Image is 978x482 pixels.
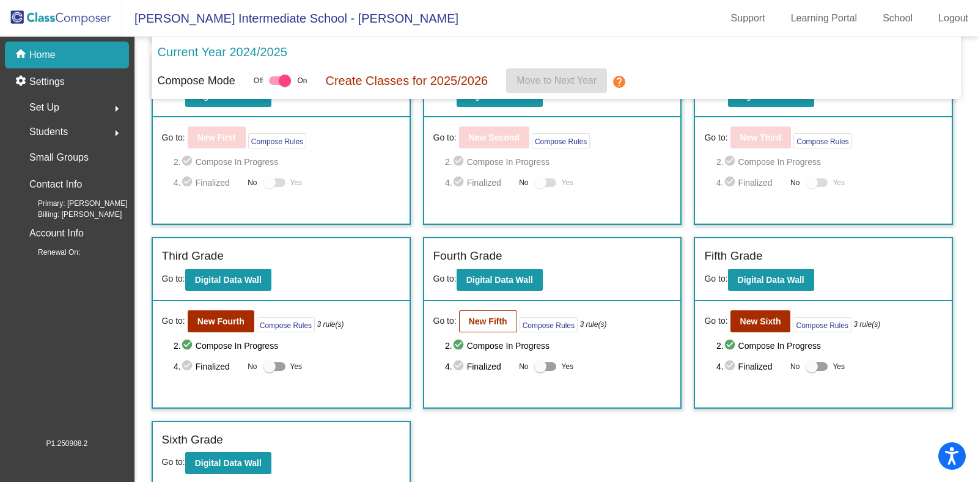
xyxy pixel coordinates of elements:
[433,247,502,265] label: Fourth Grade
[195,275,262,285] b: Digital Data Wall
[29,225,84,242] p: Account Info
[459,126,529,148] button: New Second
[109,101,124,116] mat-icon: arrow_right
[793,133,851,148] button: Compose Rules
[724,359,738,374] mat-icon: check_circle
[873,9,922,28] a: School
[928,9,978,28] a: Logout
[162,274,185,283] span: Go to:
[459,310,517,332] button: New Fifth
[704,131,727,144] span: Go to:
[185,452,271,474] button: Digital Data Wall
[704,315,727,327] span: Go to:
[174,155,400,169] span: 2. Compose In Progress
[466,275,533,285] b: Digital Data Wall
[469,133,520,142] b: New Second
[781,9,867,28] a: Learning Portal
[469,316,507,326] b: New Fifth
[452,359,467,374] mat-icon: check_circle
[185,269,271,291] button: Digital Data Wall
[790,177,800,188] span: No
[29,123,68,141] span: Students
[181,359,196,374] mat-icon: check_circle
[158,73,235,89] p: Compose Mode
[612,75,627,89] mat-icon: help
[257,317,315,332] button: Compose Rules
[517,75,597,86] span: Move to Next Year
[181,338,196,353] mat-icon: check_circle
[728,269,814,291] button: Digital Data Wall
[188,126,246,148] button: New First
[109,126,124,141] mat-icon: arrow_right
[716,175,784,190] span: 4. Finalized
[188,310,254,332] button: New Fourth
[579,319,606,330] i: 3 rule(s)
[724,338,738,353] mat-icon: check_circle
[297,75,307,86] span: On
[704,274,727,283] span: Go to:
[730,310,791,332] button: New Sixth
[520,317,578,332] button: Compose Rules
[29,48,56,62] p: Home
[433,131,457,144] span: Go to:
[122,9,458,28] span: [PERSON_NAME] Intermediate School - [PERSON_NAME]
[174,359,241,374] span: 4. Finalized
[704,247,762,265] label: Fifth Grade
[561,359,573,374] span: Yes
[853,319,880,330] i: 3 rule(s)
[445,359,513,374] span: 4. Finalized
[18,198,128,209] span: Primary: [PERSON_NAME]
[716,338,943,353] span: 2. Compose In Progress
[561,175,573,190] span: Yes
[162,431,223,449] label: Sixth Grade
[197,133,236,142] b: New First
[181,175,196,190] mat-icon: check_circle
[174,175,241,190] span: 4. Finalized
[833,175,845,190] span: Yes
[248,133,306,148] button: Compose Rules
[162,315,185,327] span: Go to:
[290,175,303,190] span: Yes
[290,359,303,374] span: Yes
[15,75,29,89] mat-icon: settings
[445,155,671,169] span: 2. Compose In Progress
[158,43,287,61] p: Current Year 2024/2025
[506,68,607,93] button: Move to Next Year
[248,361,257,372] span: No
[730,126,792,148] button: New Third
[29,75,65,89] p: Settings
[325,71,488,90] p: Create Classes for 2025/2026
[445,338,671,353] span: 2. Compose In Progress
[248,177,257,188] span: No
[457,269,543,291] button: Digital Data Wall
[29,149,89,166] p: Small Groups
[738,275,804,285] b: Digital Data Wall
[18,247,80,258] span: Renewal On:
[254,75,263,86] span: Off
[162,131,185,144] span: Go to:
[452,175,467,190] mat-icon: check_circle
[833,359,845,374] span: Yes
[724,155,738,169] mat-icon: check_circle
[445,175,513,190] span: 4. Finalized
[793,317,851,332] button: Compose Rules
[433,315,457,327] span: Go to:
[197,316,244,326] b: New Fourth
[790,361,800,372] span: No
[181,155,196,169] mat-icon: check_circle
[195,458,262,468] b: Digital Data Wall
[519,177,528,188] span: No
[452,155,467,169] mat-icon: check_circle
[18,209,122,220] span: Billing: [PERSON_NAME]
[721,9,775,28] a: Support
[317,319,344,330] i: 3 rule(s)
[433,274,457,283] span: Go to:
[162,247,224,265] label: Third Grade
[740,316,781,326] b: New Sixth
[716,155,943,169] span: 2. Compose In Progress
[724,175,738,190] mat-icon: check_circle
[15,48,29,62] mat-icon: home
[519,361,528,372] span: No
[29,99,59,116] span: Set Up
[740,133,782,142] b: New Third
